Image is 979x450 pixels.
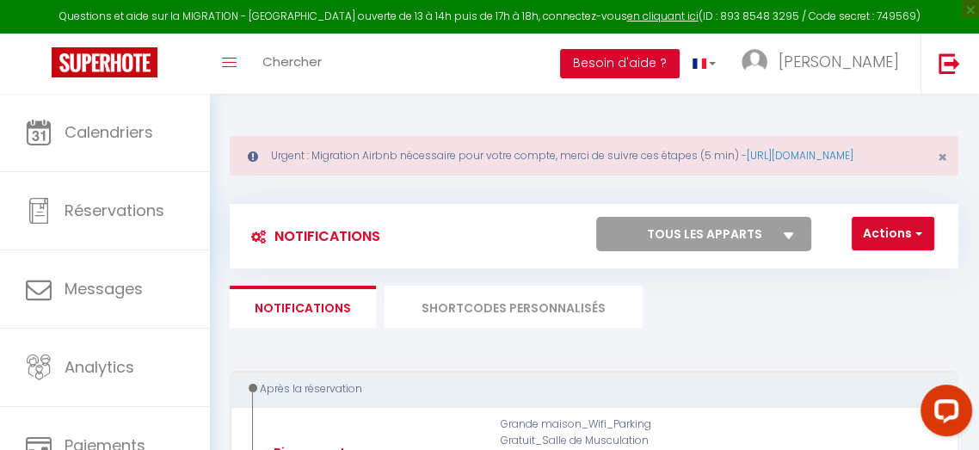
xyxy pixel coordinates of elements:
[65,356,134,378] span: Analytics
[779,51,899,72] span: [PERSON_NAME]
[747,148,853,163] a: [URL][DOMAIN_NAME]
[262,52,322,71] span: Chercher
[65,121,153,143] span: Calendriers
[52,47,157,77] img: Super Booking
[627,9,699,23] a: en cliquant ici
[65,278,143,299] span: Messages
[246,381,929,398] div: Après la réservation
[249,34,335,94] a: Chercher
[385,286,643,328] li: SHORTCODES PERSONNALISÉS
[65,200,164,221] span: Réservations
[907,378,979,450] iframe: LiveChat chat widget
[742,49,767,75] img: ...
[938,146,947,168] span: ×
[243,217,380,256] h3: Notifications
[729,34,921,94] a: ... [PERSON_NAME]
[230,286,376,328] li: Notifications
[939,52,960,74] img: logout
[230,136,958,176] div: Urgent : Migration Airbnb nécessaire pour votre compte, merci de suivre ces étapes (5 min) -
[852,217,934,251] button: Actions
[938,150,947,165] button: Close
[560,49,680,78] button: Besoin d'aide ?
